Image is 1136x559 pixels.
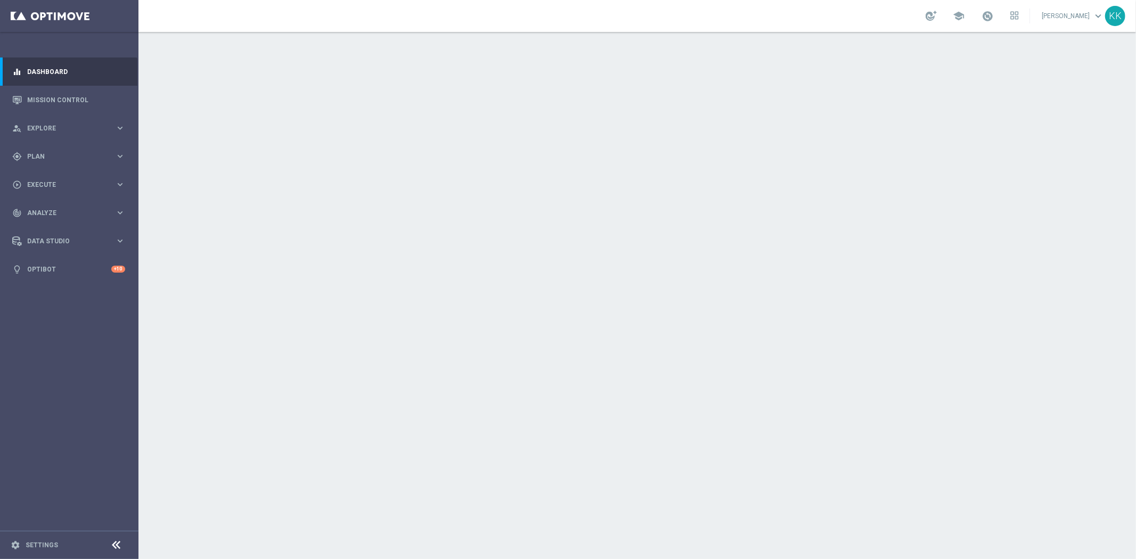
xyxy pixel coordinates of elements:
i: settings [11,540,20,550]
span: Analyze [27,210,115,216]
div: Explore [12,124,115,133]
a: Dashboard [27,57,125,86]
div: KK [1105,6,1125,26]
span: Plan [27,153,115,160]
i: keyboard_arrow_right [115,123,125,133]
button: track_changes Analyze keyboard_arrow_right [12,209,126,217]
span: Explore [27,125,115,131]
button: person_search Explore keyboard_arrow_right [12,124,126,133]
button: Data Studio keyboard_arrow_right [12,237,126,245]
i: gps_fixed [12,152,22,161]
i: keyboard_arrow_right [115,151,125,161]
div: Data Studio [12,236,115,246]
a: Settings [26,542,58,548]
button: gps_fixed Plan keyboard_arrow_right [12,152,126,161]
a: [PERSON_NAME]keyboard_arrow_down [1041,8,1105,24]
i: play_circle_outline [12,180,22,190]
a: Mission Control [27,86,125,114]
div: Dashboard [12,57,125,86]
div: Plan [12,152,115,161]
i: keyboard_arrow_right [115,208,125,218]
i: lightbulb [12,265,22,274]
div: Analyze [12,208,115,218]
span: school [953,10,965,22]
i: person_search [12,124,22,133]
button: play_circle_outline Execute keyboard_arrow_right [12,180,126,189]
div: +10 [111,266,125,273]
i: equalizer [12,67,22,77]
a: Optibot [27,255,111,283]
div: Mission Control [12,86,125,114]
span: Data Studio [27,238,115,244]
i: track_changes [12,208,22,218]
i: keyboard_arrow_right [115,236,125,246]
span: keyboard_arrow_down [1092,10,1104,22]
button: lightbulb Optibot +10 [12,265,126,274]
i: keyboard_arrow_right [115,179,125,190]
button: equalizer Dashboard [12,68,126,76]
div: Execute [12,180,115,190]
span: Execute [27,182,115,188]
button: Mission Control [12,96,126,104]
div: Optibot [12,255,125,283]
